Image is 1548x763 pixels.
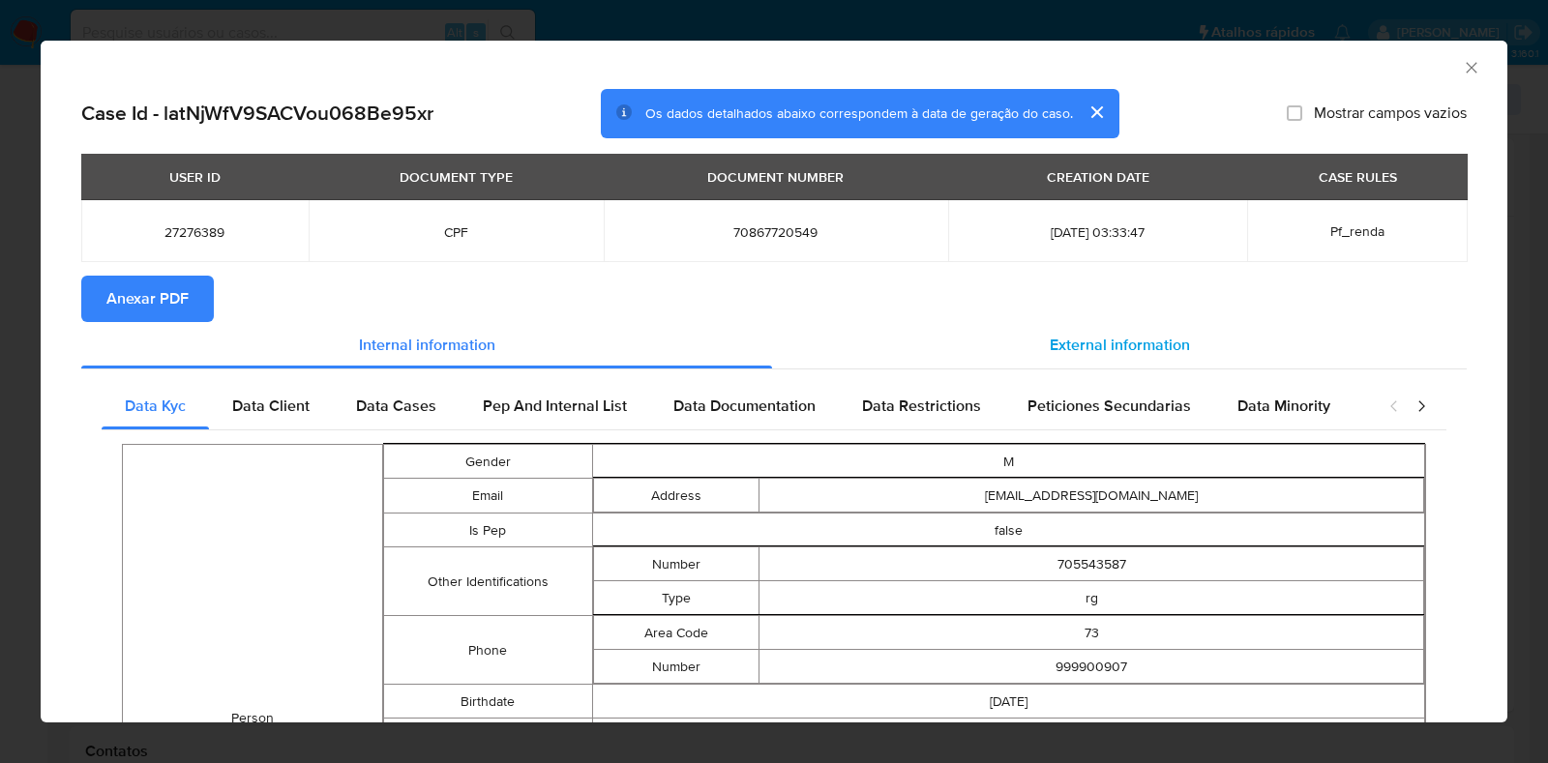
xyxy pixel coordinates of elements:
[384,616,592,685] td: Phone
[862,395,981,417] span: Data Restrictions
[384,445,592,479] td: Gender
[81,101,433,126] h2: Case Id - latNjWfV9SACVou068Be95xr
[1307,161,1409,193] div: CASE RULES
[125,395,186,417] span: Data Kyc
[592,719,1425,752] td: 99999
[971,223,1224,241] span: [DATE] 03:33:47
[592,514,1425,547] td: false
[384,685,592,719] td: Birthdate
[388,161,524,193] div: DOCUMENT TYPE
[384,547,592,616] td: Other Identifications
[356,395,436,417] span: Data Cases
[359,334,495,356] span: Internal information
[759,479,1424,513] td: [EMAIL_ADDRESS][DOMAIN_NAME]
[1330,221,1384,241] span: Pf_renda
[645,103,1073,123] span: Os dados detalhados abaixo correspondem à data de geração do caso.
[1050,334,1190,356] span: External information
[593,547,759,581] td: Number
[104,223,285,241] span: 27276389
[759,616,1424,650] td: 73
[673,395,816,417] span: Data Documentation
[106,278,189,320] span: Anexar PDF
[1035,161,1161,193] div: CREATION DATE
[158,161,232,193] div: USER ID
[102,383,1369,429] div: Detailed internal info
[384,719,592,752] td: Income
[41,41,1507,722] div: closure-recommendation-modal
[759,650,1424,684] td: 999900907
[1073,89,1119,135] button: cerrar
[384,479,592,514] td: Email
[759,547,1424,581] td: 705543587
[592,685,1425,719] td: [DATE]
[593,581,759,615] td: Type
[1287,105,1302,121] input: Mostrar campos vazios
[593,650,759,684] td: Number
[81,322,1467,368] div: Detailed info
[332,223,580,241] span: CPF
[592,445,1425,479] td: M
[593,616,759,650] td: Area Code
[696,161,855,193] div: DOCUMENT NUMBER
[1027,395,1191,417] span: Peticiones Secundarias
[232,395,310,417] span: Data Client
[627,223,925,241] span: 70867720549
[1462,58,1479,75] button: Fechar a janela
[593,479,759,513] td: Address
[759,581,1424,615] td: rg
[81,276,214,322] button: Anexar PDF
[483,395,627,417] span: Pep And Internal List
[1314,103,1467,123] span: Mostrar campos vazios
[384,514,592,547] td: Is Pep
[1237,395,1330,417] span: Data Minority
